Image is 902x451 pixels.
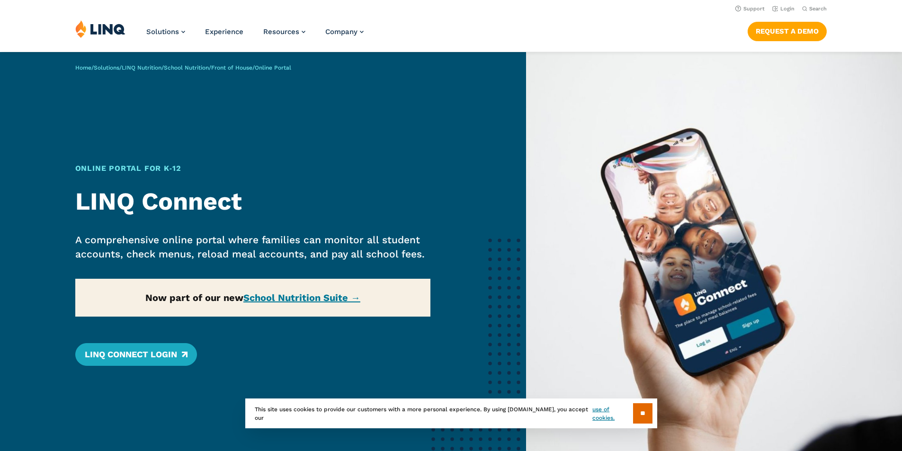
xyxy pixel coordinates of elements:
span: / / / / / [75,64,291,71]
div: This site uses cookies to provide our customers with a more personal experience. By using [DOMAIN... [245,398,657,428]
a: Company [325,27,364,36]
span: Online Portal [255,64,291,71]
a: Request a Demo [748,22,827,41]
a: School Nutrition Suite → [243,292,360,303]
a: Solutions [94,64,119,71]
a: Support [735,6,765,12]
span: Resources [263,27,299,36]
a: Solutions [146,27,185,36]
strong: LINQ Connect [75,187,242,216]
a: LINQ Nutrition [122,64,161,71]
a: Login [772,6,795,12]
a: LINQ Connect Login [75,343,197,366]
a: Resources [263,27,305,36]
nav: Button Navigation [748,20,827,41]
strong: Now part of our new [145,292,360,303]
button: Open Search Bar [802,5,827,12]
span: Company [325,27,357,36]
a: Front of House [211,64,252,71]
a: use of cookies. [592,405,633,422]
span: Search [809,6,827,12]
a: Home [75,64,91,71]
nav: Primary Navigation [146,20,364,51]
span: Solutions [146,27,179,36]
h1: Online Portal for K‑12 [75,163,431,174]
a: School Nutrition [164,64,209,71]
img: LINQ | K‑12 Software [75,20,125,38]
p: A comprehensive online portal where families can monitor all student accounts, check menus, reloa... [75,233,431,261]
a: Experience [205,27,243,36]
